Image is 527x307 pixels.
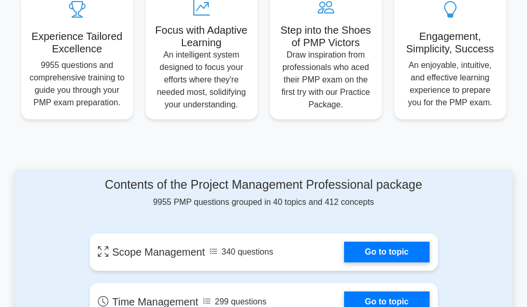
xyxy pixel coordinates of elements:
[30,59,125,109] p: 9955 questions and comprehensive training to guide you through your PMP exam preparation.
[278,49,374,111] p: Draw inspiration from professionals who aced their PMP exam on the first try with our Practice Pa...
[30,30,125,55] h5: Experience Tailored Excellence
[344,242,429,262] a: Go to topic
[278,24,374,49] h5: Step into the Shoes of PMP Victors
[403,59,498,109] p: An enjoyable, intuitive, and effective learning experience to prepare you for the PMP exam.
[90,177,438,192] h4: Contents of the Project Management Professional package
[154,24,249,49] h5: Focus with Adaptive Learning
[90,177,438,208] div: 9955 PMP questions grouped in 40 topics and 412 concepts
[154,49,249,111] p: An intelligent system designed to focus your efforts where they're needed most, solidifying your ...
[403,30,498,55] h5: Engagement, Simplicity, Success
